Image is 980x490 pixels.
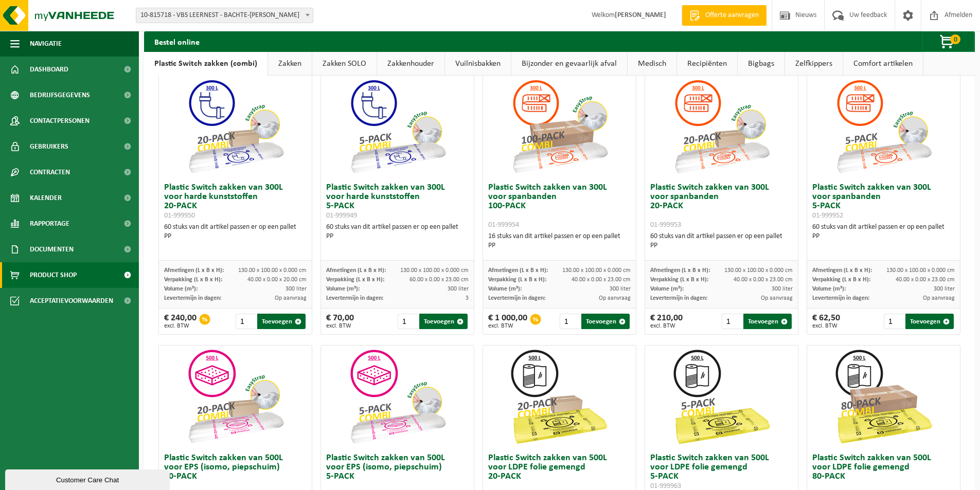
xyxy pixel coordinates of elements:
input: 1 [560,314,581,329]
span: 01-999954 [488,221,519,229]
img: 01-999954 [508,75,611,178]
span: excl. BTW [812,323,840,329]
a: Medisch [628,52,676,76]
a: Comfort artikelen [843,52,923,76]
span: Volume (m³): [488,286,522,292]
iframe: chat widget [5,467,172,490]
span: excl. BTW [488,323,527,329]
div: 60 stuks van dit artikel passen er op een pallet [164,223,307,241]
span: 01-999953 [650,221,681,229]
span: excl. BTW [650,323,683,329]
a: Zakkenhouder [377,52,444,76]
span: Levertermijn in dagen: [164,295,221,301]
span: Levertermijn in dagen: [650,295,707,301]
span: Levertermijn in dagen: [326,295,383,301]
span: 01-999949 [326,212,357,220]
span: 300 liter [286,286,307,292]
a: Plastic Switch zakken (combi) [144,52,268,76]
h3: Plastic Switch zakken van 300L voor harde kunststoffen 20-PACK [164,183,307,220]
span: Op aanvraag [275,295,307,301]
span: 300 liter [448,286,469,292]
span: Navigatie [30,31,62,57]
span: excl. BTW [326,323,354,329]
img: 01-999949 [346,75,449,178]
div: PP [650,241,793,250]
div: PP [488,241,631,250]
span: 40.00 x 0.00 x 23.00 cm [734,277,793,283]
a: Bijzonder en gevaarlijk afval [511,52,627,76]
span: 130.00 x 100.00 x 0.000 cm [562,267,631,274]
span: Op aanvraag [599,295,631,301]
h3: Plastic Switch zakken van 300L voor spanbanden 100-PACK [488,183,631,229]
img: 01-999968 [832,346,935,448]
span: 300 liter [610,286,631,292]
img: 01-999952 [832,75,935,178]
span: Op aanvraag [761,295,793,301]
a: Zakken SOLO [312,52,377,76]
input: 1 [236,314,257,329]
span: Verpakking (L x B x H): [650,277,708,283]
a: Bigbags [738,52,785,76]
a: Vuilnisbakken [445,52,511,76]
div: 60 stuks van dit artikel passen er op een pallet [812,223,955,241]
span: Kalender [30,185,62,211]
span: Afmetingen (L x B x H): [812,267,872,274]
a: Offerte aanvragen [682,5,767,26]
span: 130.00 x 100.00 x 0.000 cm [400,267,469,274]
input: 1 [398,314,419,329]
span: Afmetingen (L x B x H): [650,267,710,274]
span: Afmetingen (L x B x H): [488,267,548,274]
img: 01-999950 [184,75,287,178]
span: 01-999963 [650,482,681,490]
span: Verpakking (L x B x H): [488,277,546,283]
button: Toevoegen [419,314,468,329]
h2: Bestel online [144,31,210,51]
span: 130.00 x 100.00 x 0.000 cm [724,267,793,274]
span: Product Shop [30,262,77,288]
span: Verpakking (L x B x H): [164,277,222,283]
img: 01-999956 [184,346,287,448]
span: Op aanvraag [923,295,955,301]
div: € 1 000,00 [488,314,527,329]
span: Contracten [30,159,70,185]
span: Contactpersonen [30,108,90,134]
span: 40.00 x 0.00 x 23.00 cm [572,277,631,283]
span: Documenten [30,237,74,262]
button: Toevoegen [905,314,954,329]
span: 3 [466,295,469,301]
span: Levertermijn in dagen: [812,295,869,301]
span: Volume (m³): [164,286,198,292]
h3: Plastic Switch zakken van 300L voor harde kunststoffen 5-PACK [326,183,469,220]
button: Toevoegen [581,314,630,329]
span: Bedrijfsgegevens [30,82,90,108]
span: Levertermijn in dagen: [488,295,545,301]
a: Zelfkippers [785,52,843,76]
img: 01-999964 [508,346,611,448]
span: 01-999950 [164,212,195,220]
span: excl. BTW [164,323,197,329]
input: 1 [884,314,905,329]
span: Verpakking (L x B x H): [812,277,870,283]
button: 0 [922,31,974,52]
img: 01-999955 [346,346,449,448]
h3: Plastic Switch zakken van 300L voor spanbanden 20-PACK [650,183,793,229]
input: 1 [722,314,743,329]
span: 10-815718 - VBS LEERNEST - BACHTE-MARIA-LEERNE [136,8,313,23]
div: 60 stuks van dit artikel passen er op een pallet [326,223,469,241]
span: Offerte aanvragen [703,10,761,21]
a: Zakken [268,52,312,76]
button: Toevoegen [743,314,792,329]
strong: [PERSON_NAME] [615,11,666,19]
span: 40.00 x 0.00 x 20.00 cm [247,277,307,283]
div: € 240,00 [164,314,197,329]
span: Volume (m³): [650,286,684,292]
span: 01-999952 [812,212,843,220]
span: Dashboard [30,57,68,82]
span: Acceptatievoorwaarden [30,288,113,314]
span: Afmetingen (L x B x H): [326,267,386,274]
a: Recipiënten [677,52,737,76]
div: 16 stuks van dit artikel passen er op een pallet [488,232,631,250]
span: Verpakking (L x B x H): [326,277,384,283]
div: PP [812,232,955,241]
